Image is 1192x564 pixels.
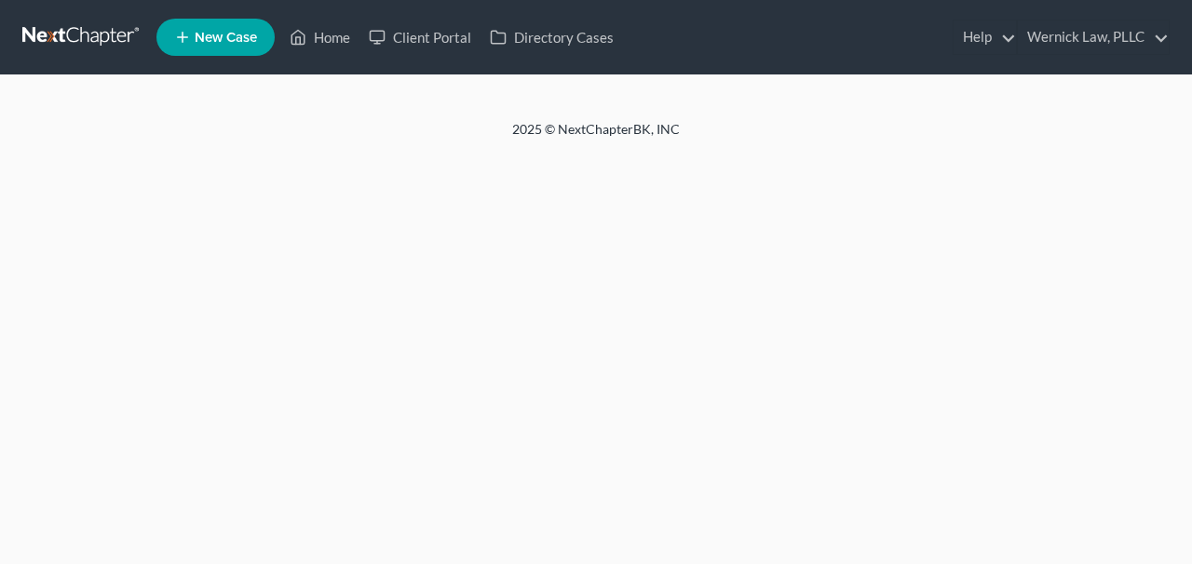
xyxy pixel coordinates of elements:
[280,20,359,54] a: Home
[954,20,1016,54] a: Help
[481,20,623,54] a: Directory Cases
[359,20,481,54] a: Client Portal
[156,19,275,56] new-legal-case-button: New Case
[1018,20,1169,54] a: Wernick Law, PLLC
[65,120,1127,154] div: 2025 © NextChapterBK, INC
